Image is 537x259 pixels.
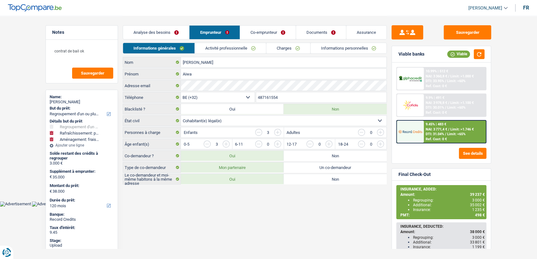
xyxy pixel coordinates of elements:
img: Advertisement [32,202,63,207]
span: 33 801 € [470,240,485,244]
span: NAI: 3 360,8 € [426,74,447,78]
a: Informations personnelles [311,43,387,53]
div: INSURANCE, ADDED: [400,187,485,191]
span: / [445,105,446,110]
div: Viable banks [398,51,424,57]
div: Banque: [50,212,114,217]
button: Sauvegarder [72,68,113,79]
span: DTI: 31.04% [426,132,444,136]
span: NAI: 3 978,8 € [426,101,447,105]
a: Activité professionnelle [195,43,266,53]
div: Ref. Cost: 0 € [426,84,447,88]
label: But du prêt: [50,106,113,111]
span: Sauvegarder [81,71,104,75]
a: Informations générales [123,43,194,53]
img: TopCompare Logo [8,4,62,12]
span: 498 € [475,213,485,217]
span: 39 237 € [470,192,485,197]
div: 3 [265,130,271,135]
span: Limit: <60% [447,105,466,110]
div: Insurance: [413,245,485,249]
div: Taux d'intérêt: [50,225,114,230]
div: Viable [447,51,470,57]
label: Non [284,174,386,184]
label: Oui [181,151,284,161]
a: Documents [296,26,346,39]
span: Limit: <60% [447,79,466,83]
div: Regrouping: [413,198,485,202]
span: / [445,132,446,136]
span: Limit: >1.100 € [450,101,474,105]
button: See details [459,148,486,159]
label: Âge enfant(s) [123,139,181,149]
span: / [448,101,449,105]
label: Oui [181,104,284,114]
label: Un co-demandeur [284,162,386,172]
a: Analyse des besoins [123,26,189,39]
span: Limit: >1.000 € [450,74,474,78]
div: Amount: [400,230,485,234]
label: Enfants [183,130,197,135]
div: 9.9% | 491 € [426,96,444,100]
div: 9.45 [50,230,114,235]
div: Additional: [413,203,485,207]
span: 3 000 € [472,198,485,202]
label: Nom [123,57,181,67]
div: Amount: [400,192,485,197]
div: Additional: [413,240,485,244]
label: Adresse email [123,81,181,91]
div: INSURANCE, DEDUCTED: [400,224,485,229]
label: Durée du prêt: [50,198,113,203]
label: Adultes [287,130,300,135]
span: NAI: 3 771,4 € [426,127,447,131]
div: Solde restant des crédits à regrouper [50,151,114,161]
label: Non [284,151,386,161]
label: Supplément à emprunter: [50,169,113,174]
label: 0-5 [183,142,189,146]
label: État civil [123,116,181,126]
div: 3.000 € [50,161,114,166]
a: Assurance [346,26,386,39]
span: 1 199 € [472,245,485,249]
a: Co-emprunteur [240,26,296,39]
div: Ajouter une ligne [50,143,114,148]
label: Type de co-demandeur [123,162,181,172]
input: 401020304 [256,92,387,102]
label: Téléphone [123,92,181,102]
a: Charges [266,43,310,53]
span: 38 000 € [470,230,485,234]
a: [PERSON_NAME] [463,3,508,13]
div: 10.99% | 512 € [426,69,448,73]
div: 3 [214,142,219,146]
span: / [448,74,449,78]
label: Montant du prêt: [50,183,113,188]
span: € [50,174,52,179]
label: Mon partenaire [181,162,284,172]
div: fr [523,5,529,11]
div: Détails but du prêt [50,119,114,124]
h5: Notes [52,30,111,35]
div: Record Credits [50,217,114,222]
div: Ref. Cost: 0 € [426,111,447,115]
label: Le co-demandeur et moi-même habitons à la même adresse [123,174,181,184]
div: Name: [50,94,114,99]
span: DTI: 30.01% [426,105,444,110]
span: € [50,189,52,194]
label: Co-demandeur ? [123,151,181,161]
label: Personnes à charge [123,127,181,137]
div: Insurance: [413,208,485,212]
img: AlphaCredit [398,75,422,82]
div: Stage: [50,238,114,243]
button: Sauvegarder [444,25,491,39]
span: / [448,127,449,131]
span: DTI: 33.95% [426,79,444,83]
span: 35 002 € [470,203,485,207]
img: Record Credits [398,126,422,137]
a: Emprunteur [189,26,239,39]
span: 1 235 € [472,208,485,212]
span: Limit: >1.746 € [450,127,474,131]
label: Non [284,104,386,114]
div: Final Check-Out [398,172,430,177]
div: 9.45% | 483 € [426,122,446,126]
div: Upload [50,243,114,248]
